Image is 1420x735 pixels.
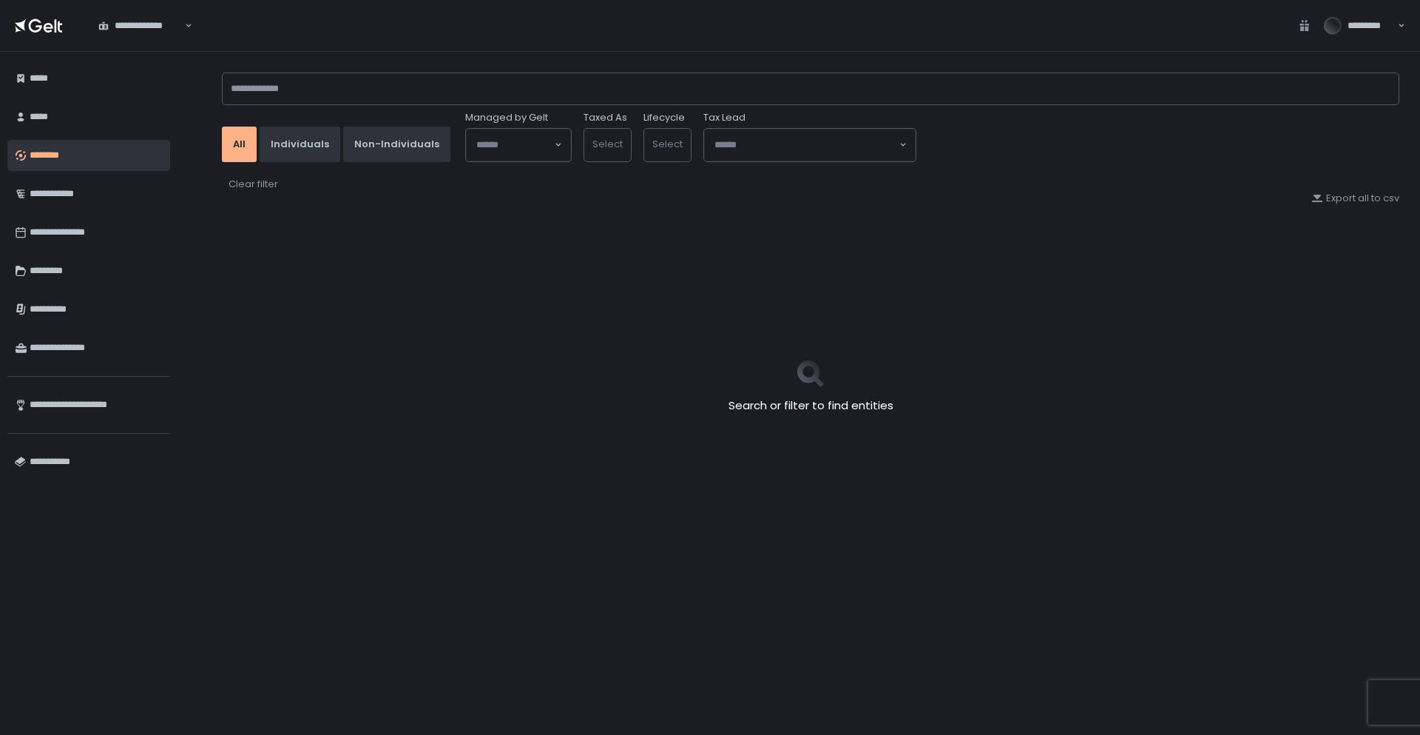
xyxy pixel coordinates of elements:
label: Taxed As [584,111,627,124]
div: Search for option [89,10,192,41]
div: Clear filter [229,178,278,191]
button: Clear filter [228,177,279,192]
div: Individuals [271,138,329,151]
div: Non-Individuals [354,138,439,151]
button: Individuals [260,127,340,162]
h2: Search or filter to find entities [728,397,893,415]
div: Search for option [704,129,916,161]
button: All [222,127,257,162]
div: Search for option [466,129,571,161]
button: Export all to csv [1311,192,1399,205]
span: Select [652,137,683,151]
label: Lifecycle [643,111,685,124]
input: Search for option [714,138,898,152]
span: Managed by Gelt [465,111,548,124]
span: Tax Lead [703,111,745,124]
span: Select [592,137,623,151]
div: All [233,138,246,151]
input: Search for option [476,138,553,152]
button: Non-Individuals [343,127,450,162]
